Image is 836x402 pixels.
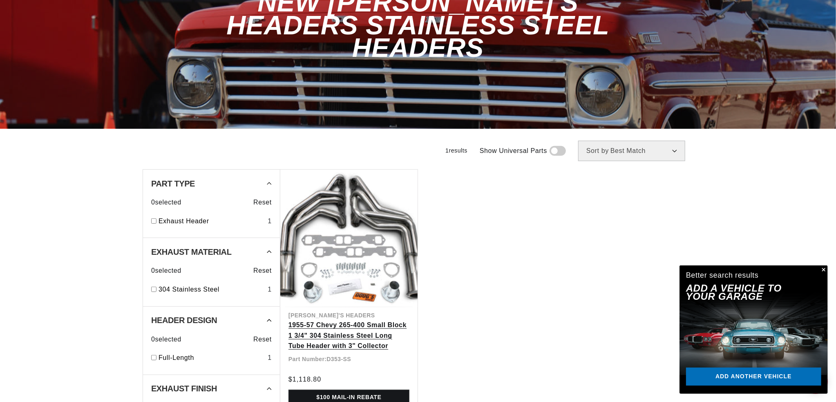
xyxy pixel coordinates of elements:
[253,334,272,345] span: Reset
[268,353,272,363] div: 1
[151,248,232,256] span: Exhaust Material
[151,265,181,276] span: 0 selected
[818,265,828,275] button: Close
[686,284,801,301] h2: Add A VEHICLE to your garage
[480,146,547,156] span: Show Universal Parts
[686,368,821,386] a: Add another vehicle
[586,148,609,154] span: Sort by
[253,265,272,276] span: Reset
[159,353,264,363] a: Full-Length
[151,316,217,324] span: Header Design
[151,384,217,393] span: Exhaust Finish
[151,180,195,188] span: Part Type
[159,284,264,295] a: 304 Stainless Steel
[578,141,685,161] select: Sort by
[686,269,759,281] div: Better search results
[151,197,181,208] span: 0 selected
[253,197,272,208] span: Reset
[151,334,181,345] span: 0 selected
[288,320,409,351] a: 1955-57 Chevy 265-400 Small Block 1 3/4" 304 Stainless Steel Long Tube Header with 3" Collector
[159,216,264,227] a: Exhaust Header
[268,216,272,227] div: 1
[445,147,467,154] span: 1 results
[268,284,272,295] div: 1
